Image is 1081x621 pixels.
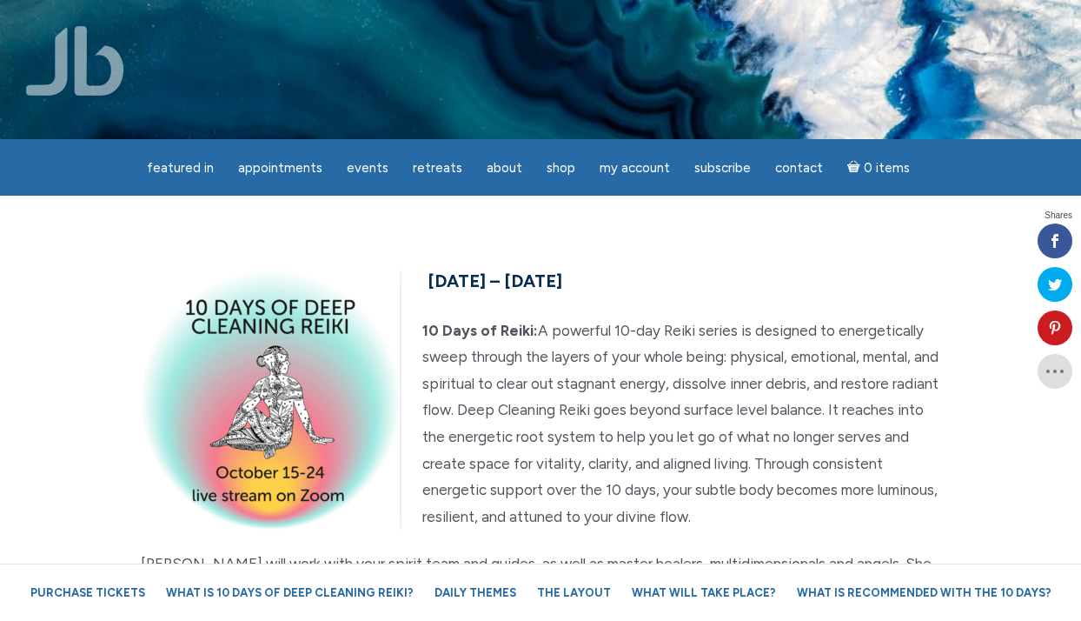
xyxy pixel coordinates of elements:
span: About [487,160,522,176]
a: Shop [536,151,586,185]
img: Jamie Butler. The Everyday Medium [26,26,124,96]
span: Shop [547,160,575,176]
a: What will take place? [623,578,785,608]
a: My Account [589,151,680,185]
span: Events [347,160,388,176]
a: Daily Themes [426,578,525,608]
a: Events [336,151,399,185]
a: What is recommended with the 10 Days? [788,578,1060,608]
a: What is 10 Days of Deep Cleaning Reiki? [157,578,422,608]
span: Subscribe [694,160,751,176]
a: Appointments [228,151,333,185]
a: Cart0 items [837,150,920,185]
span: My Account [600,160,670,176]
i: Cart [847,160,864,176]
span: Appointments [238,160,322,176]
p: A powerful 10-day Reiki series is designed to energetically sweep through the layers of your whol... [141,317,940,531]
span: [DATE] – [DATE] [428,270,562,291]
span: Retreats [413,160,462,176]
a: Contact [765,151,833,185]
a: About [476,151,533,185]
span: Contact [775,160,823,176]
a: featured in [136,151,224,185]
span: Shares [1045,211,1072,220]
a: Purchase Tickets [22,578,154,608]
strong: 10 Days of Reiki: [422,322,538,339]
a: Retreats [402,151,473,185]
a: Subscribe [684,151,761,185]
a: The Layout [528,578,620,608]
span: featured in [147,160,214,176]
span: 0 items [864,162,910,175]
